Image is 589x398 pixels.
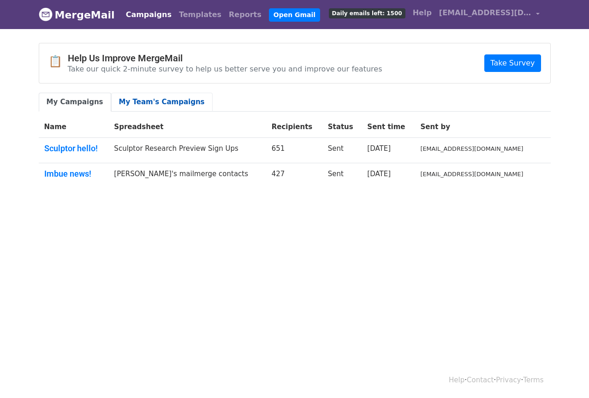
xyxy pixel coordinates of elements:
[266,163,322,188] td: 427
[111,93,213,112] a: My Team's Campaigns
[225,6,265,24] a: Reports
[44,169,103,179] a: Imbue news!
[362,116,415,138] th: Sent time
[543,354,589,398] iframe: Chat Widget
[68,64,382,74] p: Take our quick 2-minute survey to help us better serve you and improve our features
[367,170,391,178] a: [DATE]
[322,163,362,188] td: Sent
[325,4,409,22] a: Daily emails left: 1500
[435,4,543,25] a: [EMAIL_ADDRESS][DOMAIN_NAME]
[409,4,435,22] a: Help
[39,5,115,24] a: MergeMail
[421,171,524,178] small: [EMAIL_ADDRESS][DOMAIN_NAME]
[122,6,175,24] a: Campaigns
[68,53,382,64] h4: Help Us Improve MergeMail
[322,116,362,138] th: Status
[415,116,539,138] th: Sent by
[39,7,53,21] img: MergeMail logo
[523,376,543,384] a: Terms
[175,6,225,24] a: Templates
[421,145,524,152] small: [EMAIL_ADDRESS][DOMAIN_NAME]
[467,376,494,384] a: Contact
[439,7,531,18] span: [EMAIL_ADDRESS][DOMAIN_NAME]
[329,8,405,18] span: Daily emails left: 1500
[266,138,322,163] td: 651
[266,116,322,138] th: Recipients
[449,376,464,384] a: Help
[108,138,266,163] td: Sculptor Research Preview Sign Ups
[44,143,103,154] a: Sculptor hello!
[322,138,362,163] td: Sent
[269,8,320,22] a: Open Gmail
[108,116,266,138] th: Spreadsheet
[39,93,111,112] a: My Campaigns
[39,116,109,138] th: Name
[484,54,541,72] a: Take Survey
[108,163,266,188] td: [PERSON_NAME]'s mailmerge contacts
[48,55,68,68] span: 📋
[367,144,391,153] a: [DATE]
[496,376,521,384] a: Privacy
